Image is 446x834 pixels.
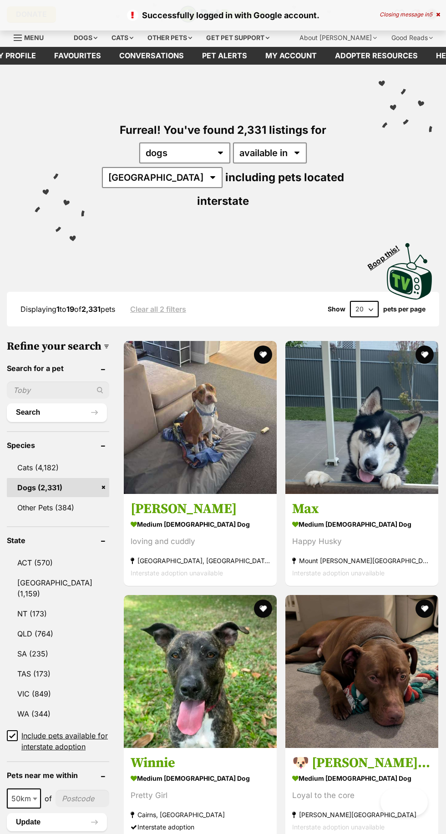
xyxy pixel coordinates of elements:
button: favourite [416,600,434,618]
a: [PERSON_NAME] medium [DEMOGRAPHIC_DATA] Dog loving and cuddly [GEOGRAPHIC_DATA], [GEOGRAPHIC_DATA... [124,494,277,586]
span: 5 [429,11,432,18]
header: Search for a pet [7,364,109,372]
a: Include pets available for interstate adoption [7,730,109,752]
a: Favourites [45,47,110,65]
span: of [45,793,52,804]
h3: Max [292,501,431,518]
div: Cats [105,29,140,47]
a: conversations [110,47,193,65]
span: Interstate adoption unavailable [131,570,223,577]
strong: [PERSON_NAME][GEOGRAPHIC_DATA] [292,809,431,821]
h3: 🐶 [PERSON_NAME] 🐶 [292,754,431,772]
p: Successfully logged in with Google account. [9,9,437,21]
button: favourite [416,346,434,364]
strong: medium [DEMOGRAPHIC_DATA] Dog [292,772,431,785]
span: Displaying to of pets [20,305,115,314]
span: Furreal! You've found 2,331 listings for [120,123,326,137]
a: VIC (849) [7,684,109,703]
div: Other pets [141,29,198,47]
span: Show [328,305,345,313]
strong: 19 [66,305,74,314]
a: ACT (570) [7,553,109,572]
iframe: Help Scout Beacon - Open [380,788,428,816]
img: PetRescue TV logo [387,243,432,300]
a: WA (344) [7,704,109,723]
header: Pets near me within [7,771,109,779]
a: Menu [14,29,50,45]
header: Species [7,441,109,449]
a: Max medium [DEMOGRAPHIC_DATA] Dog Happy Husky Mount [PERSON_NAME][GEOGRAPHIC_DATA] Interstate ado... [285,494,438,586]
img: Max - Siberian Husky Dog [285,341,438,494]
span: including pets located interstate [197,171,344,208]
span: 50km [8,792,40,805]
h3: Winnie [131,754,270,772]
strong: [GEOGRAPHIC_DATA], [GEOGRAPHIC_DATA] [131,555,270,567]
a: NT (173) [7,604,109,623]
a: Pet alerts [193,47,256,65]
img: 🐶 Jeff 🐶 - Staffy x Shar-Pei Dog [285,595,438,748]
div: Closing message in [380,11,440,18]
strong: medium [DEMOGRAPHIC_DATA] Dog [292,518,431,531]
h3: [PERSON_NAME] [131,501,270,518]
strong: Cairns, [GEOGRAPHIC_DATA] [131,809,270,821]
strong: medium [DEMOGRAPHIC_DATA] Dog [131,772,270,785]
strong: 2,331 [81,305,101,314]
strong: 1 [56,305,60,314]
div: loving and cuddly [131,536,270,548]
a: QLD (764) [7,624,109,643]
div: Get pet support [200,29,276,47]
img: Rocco - American Staffordshire Terrier Dog [124,341,277,494]
span: 50km [7,788,41,809]
label: pets per page [383,305,426,313]
img: Winnie - American Staffordshire Terrier Dog [124,595,277,748]
div: About [PERSON_NAME] [293,29,383,47]
div: Pretty Girl [131,789,270,802]
div: Dogs [67,29,104,47]
span: Include pets available for interstate adoption [21,730,109,752]
a: TAS (173) [7,664,109,683]
span: Interstate adoption unavailable [292,823,385,831]
span: Boop this! [366,238,408,271]
span: Menu [24,34,44,41]
div: Loyal to the core [292,789,431,802]
a: SA (235) [7,644,109,663]
span: Interstate adoption unavailable [292,570,385,577]
button: Search [7,403,107,422]
a: [GEOGRAPHIC_DATA] (1,159) [7,573,109,603]
div: Interstate adoption [131,821,270,833]
a: Boop this! [387,235,432,301]
a: Adopter resources [326,47,427,65]
input: Toby [7,381,109,399]
header: State [7,536,109,544]
a: Clear all 2 filters [130,305,186,313]
strong: medium [DEMOGRAPHIC_DATA] Dog [131,518,270,531]
h3: Refine your search [7,340,109,353]
a: Other Pets (384) [7,498,109,517]
a: Cats (4,182) [7,458,109,477]
div: Good Reads [385,29,439,47]
a: Dogs (2,331) [7,478,109,497]
div: Happy Husky [292,536,431,548]
a: My account [256,47,326,65]
button: favourite [254,346,272,364]
button: Update [7,813,107,831]
button: favourite [254,600,272,618]
input: postcode [56,790,109,807]
strong: Mount [PERSON_NAME][GEOGRAPHIC_DATA] [292,555,431,567]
